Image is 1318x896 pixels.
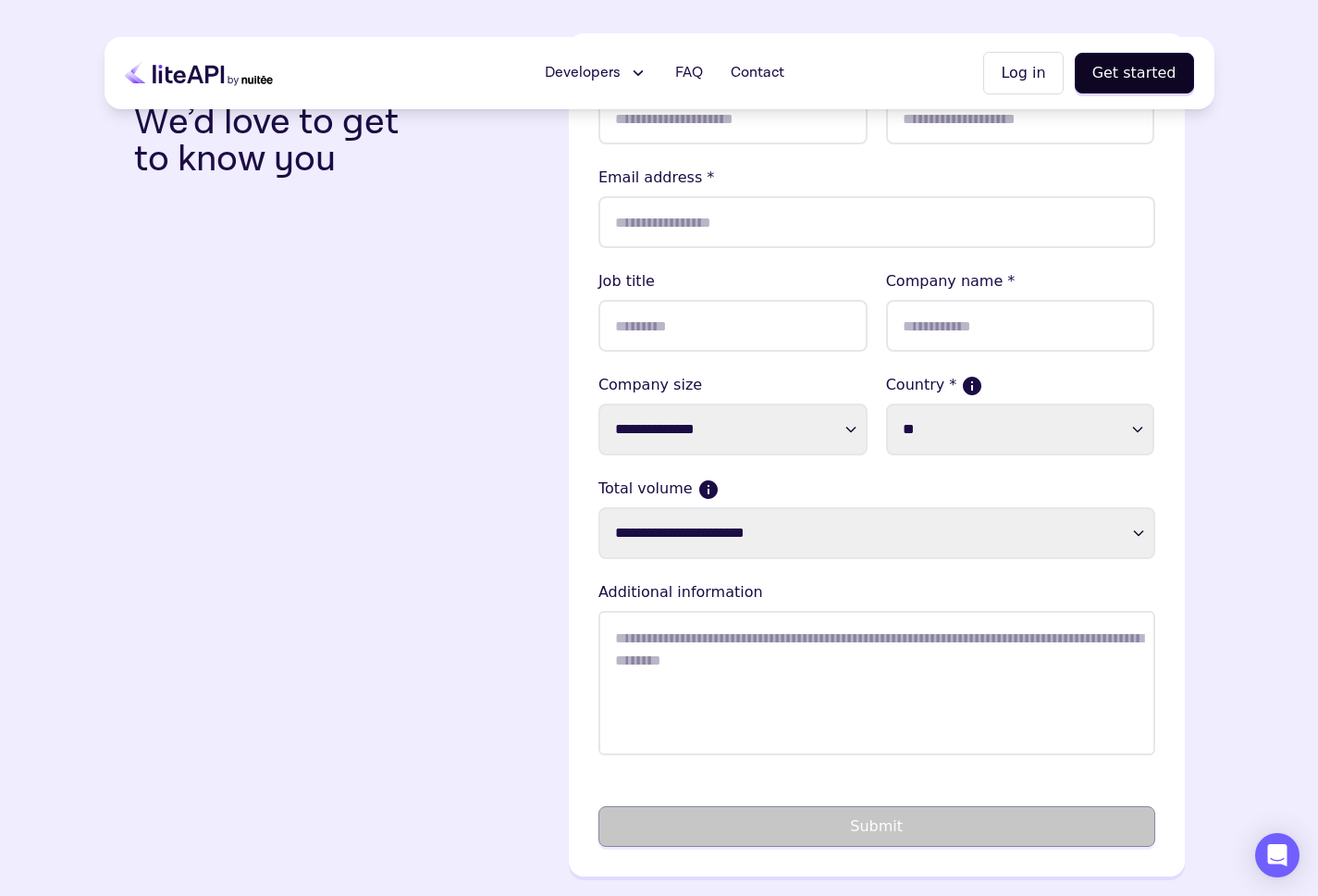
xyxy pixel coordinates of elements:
label: Total volume [598,478,1155,500]
p: We’d love to get to know you [134,104,428,178]
label: Company size [598,374,868,396]
lable: Company name * [886,270,1155,292]
lable: Email address * [598,167,1155,189]
span: Contact [731,62,784,84]
lable: Additional information [598,581,1155,604]
label: Country * [886,374,1155,396]
span: Developers [545,62,621,84]
a: Contact [720,55,795,92]
button: Get started [1075,53,1194,93]
button: Developers [534,55,659,92]
button: If more than one country, please select where the majority of your sales come from. [964,378,980,394]
button: Submit [598,806,1155,847]
lable: Job title [598,270,868,292]
h3: Hey 👋🏻 [134,33,554,89]
div: Open Intercom Messenger [1255,833,1300,877]
span: FAQ [675,62,703,84]
a: FAQ [664,55,714,92]
button: Log in [983,52,1063,94]
button: Current monthly volume your business makes in USD [700,481,717,498]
